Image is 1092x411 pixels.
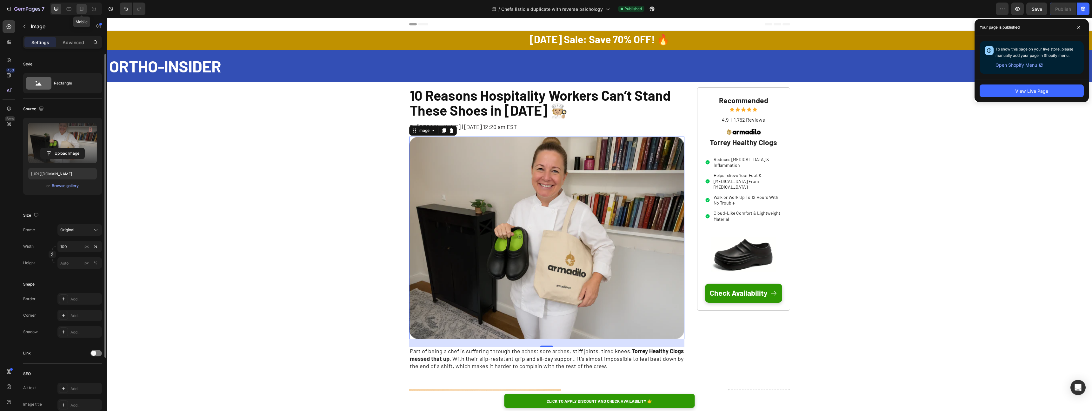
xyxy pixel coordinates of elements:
[440,381,545,386] span: CLICK TO APPLY DISCOUNT AND CHECK AVAILABILITY 👉
[1055,6,1071,12] div: Publish
[120,3,145,15] div: Undo/Redo
[1050,3,1076,15] button: Publish
[70,329,100,335] div: Add...
[460,371,612,389] div: Rich Text Editor. Editing area: main
[598,213,675,258] img: gempages_529493087827788838-af5f4dbf-99ae-4498-ad4c-8a5acb56d8cc.png
[54,76,93,91] div: Rectangle
[92,243,99,250] button: px
[51,183,79,189] button: Browse gallery
[23,260,35,266] label: Height
[995,47,1073,58] span: To show this page on your live store, please manually add your page in Shopify menu.
[94,244,97,249] div: %
[84,260,89,266] div: px
[40,148,85,159] button: Upload Image
[42,5,44,13] p: 7
[310,110,324,116] div: Image
[70,402,100,408] div: Add...
[31,39,49,46] p: Settings
[498,6,500,12] span: /
[52,183,79,189] div: Browse gallery
[1032,6,1042,12] span: Save
[23,371,31,377] div: SEO
[303,330,577,344] strong: Torrey Healthy Clogs messed that up
[23,296,36,302] div: Border
[46,182,50,190] span: or
[980,84,1084,97] button: View Live Page
[607,177,674,188] p: Walk or Work Up To 12 Hours With No Trouble
[303,70,577,100] p: 10 Reasons Hospitality Workers Can’t Stand These Shoes in [DATE] 🧑🏼‍🍳
[598,266,675,285] a: Check Availability
[63,39,84,46] p: Advanced
[1070,380,1086,395] div: Open Intercom Messenger
[70,296,100,302] div: Add...
[501,6,603,12] span: Chefs listicle duplicate with reverse psichology
[94,260,97,266] div: %
[60,227,74,233] span: Original
[83,259,90,267] button: %
[598,119,675,130] h2: Torrey Healthy Clogs
[28,168,97,179] input: https://example.com/image.jpg
[57,224,102,236] button: Original
[607,139,674,150] p: Reduces [MEDICAL_DATA] & Inflammation
[619,111,654,117] img: gempages_529493087827788838-4bdbada4-cce7-477e-bea6-162e8d40d1a5.png
[607,192,674,204] p: Cloud-Like Comfort & Lightweight Material
[302,329,578,353] div: Rich Text Editor. Editing area: main
[23,313,36,318] div: Corner
[23,350,31,356] div: Link
[624,99,625,105] p: |
[6,68,15,73] div: 450
[23,244,34,249] label: Width
[303,105,410,112] span: By [PERSON_NAME] | [DATE] 12:20 am EST
[303,330,577,352] p: Part of being a chef is suffering through the aches: sore arches, stiff joints, tired knees. . Wi...
[1015,88,1048,94] div: View Live Page
[23,401,42,407] div: Image title
[302,119,578,322] img: gempages_529493087827788838-98b906ac-4d4a-4079-8e17-2d9c7a3d0579.webp
[615,99,622,105] p: 4.9
[84,244,89,249] div: px
[92,259,99,267] button: px
[598,77,675,88] h2: Recommended
[57,257,102,269] input: px%
[23,281,35,287] div: Shape
[627,99,658,105] p: 1,752 Reviews
[995,61,1037,69] span: Open Shopify Menu
[83,243,90,250] button: %
[70,386,100,392] div: Add...
[5,116,15,121] div: Beta
[397,376,588,390] a: CLICK TO APPLY DISCOUNT AND CHECK AVAILABILITY 👉
[1026,3,1047,15] button: Save
[23,385,36,391] div: Alt text
[3,3,47,15] button: 7
[603,271,661,280] p: Check Availability
[302,70,578,101] h1: Rich Text Editor. Editing area: main
[23,227,35,233] label: Frame
[980,24,1020,30] p: Your page is published
[70,313,100,319] div: Add...
[23,329,38,335] div: Shadow
[607,155,674,172] p: Helps relieve Your Foot & [MEDICAL_DATA] From [MEDICAL_DATA]
[107,18,1092,411] iframe: Design area
[57,241,102,252] input: px%
[31,23,85,30] p: Image
[23,105,45,113] div: Source
[23,61,32,67] div: Style
[624,6,642,12] span: Published
[23,211,40,220] div: Size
